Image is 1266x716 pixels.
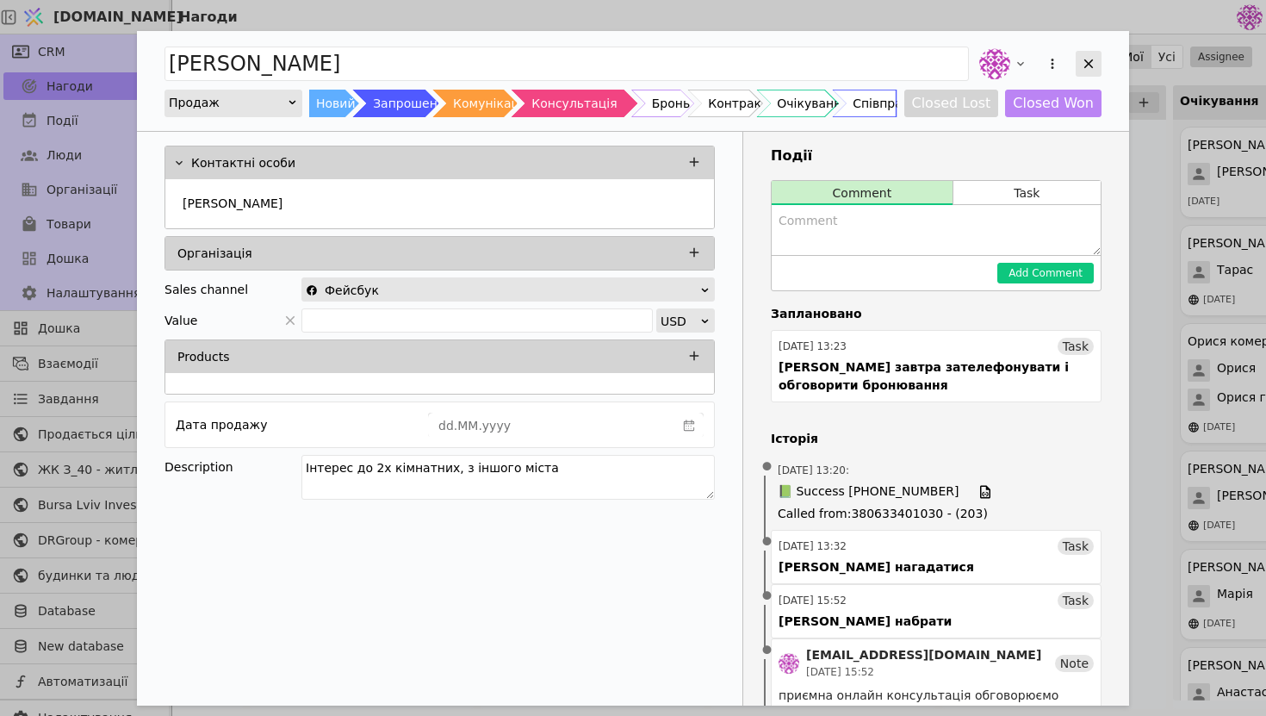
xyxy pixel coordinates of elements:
[301,455,715,500] textarea: Інтерес до 2х кімнатних, з іншого міста
[779,539,847,554] div: [DATE] 13:32
[373,90,452,117] div: Запрошення
[771,146,1102,166] h3: Події
[778,483,959,501] span: 📗 Success [PHONE_NUMBER]
[137,31,1129,706] div: Add Opportunity
[779,339,847,354] div: [DATE] 13:23
[1058,592,1094,609] div: Task
[953,181,1101,205] button: Task
[778,505,1095,523] span: Called from : 380633401030 - (203)
[1058,538,1094,555] div: Task
[904,90,999,117] button: Closed Lost
[683,420,695,432] svg: calender simple
[531,90,617,117] div: Консультація
[778,463,849,478] span: [DATE] 13:20 :
[176,413,267,437] div: Дата продажу
[429,414,675,438] input: dd.MM.yyyy
[779,358,1094,395] div: [PERSON_NAME] завтра зателефонувати і обговорити бронювання
[759,629,776,673] span: •
[1058,338,1094,355] div: Task
[164,455,301,479] div: Description
[306,284,318,296] img: facebook.svg
[191,154,295,172] p: Контактні особи
[779,558,974,576] div: [PERSON_NAME] нагадатися
[183,195,282,213] p: [PERSON_NAME]
[806,664,1041,680] div: [DATE] 15:52
[652,90,690,117] div: Бронь
[759,520,776,564] span: •
[779,653,799,674] img: de
[708,90,768,117] div: Контракт
[979,48,1010,79] img: de
[164,308,197,333] span: Value
[772,181,953,205] button: Comment
[759,445,776,489] span: •
[1055,655,1094,672] div: Note
[853,90,918,117] div: Співпраця
[177,245,252,263] p: Організація
[997,263,1094,283] button: Add Comment
[779,593,847,608] div: [DATE] 15:52
[1005,90,1102,117] button: Closed Won
[661,309,699,333] div: USD
[759,575,776,619] span: •
[177,348,229,366] p: Products
[779,613,952,631] div: [PERSON_NAME] набрати
[771,430,1102,448] h4: Історія
[771,305,1102,323] h4: Заплановано
[316,90,356,117] div: Новий
[169,90,287,115] div: Продаж
[164,277,248,302] div: Sales channel
[806,646,1041,664] div: [EMAIL_ADDRESS][DOMAIN_NAME]
[325,278,379,302] span: Фейсбук
[777,90,848,117] div: Очікування
[453,90,530,117] div: Комунікація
